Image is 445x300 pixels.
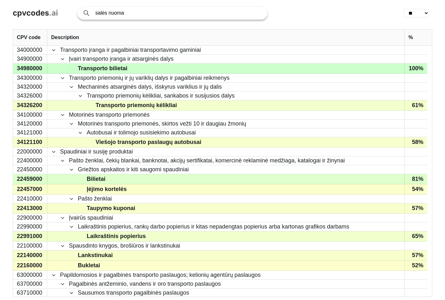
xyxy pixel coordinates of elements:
[87,204,135,213] span: Taupymo kuponai
[13,74,47,82] div: 34300000
[13,174,47,184] div: 22459000
[87,174,105,184] span: Bilietai
[69,74,230,82] span: Transporto priemonių ir jų variklių dalys ir pagalbiniai reikmenys
[13,242,47,250] div: 22100000
[78,289,189,297] span: Sausumos transporto pagalbinės paslaugos
[69,280,221,288] span: Pagalbinės antžeminio, vandens ir oro transporto paslaugos
[13,128,47,137] div: 34121000
[404,100,427,110] div: 61%
[13,214,47,222] div: 22900000
[87,232,146,241] span: Laikraštinis popierius
[404,203,427,213] div: 57%
[13,64,47,73] div: 34980000
[49,8,58,17] span: .ai
[69,157,345,165] span: Pašto ženklai, čekių blankai, banknotai, akcijų sertifikatai, komercinė reklaminė medžiaga, katal...
[13,119,47,128] div: 34120000
[13,222,47,231] div: 22990000
[13,231,47,241] div: 22991000
[13,100,47,110] div: 34326200
[96,138,201,147] span: Viešojo transporto paslaugų autobusai
[96,101,177,110] span: Transporto priemonių kėlikliai
[13,83,47,91] div: 34320000
[13,156,47,165] div: 22400000
[13,184,47,194] div: 22457000
[87,185,127,194] span: Įėjimo kortelės
[404,231,427,241] div: 65%
[13,165,47,174] div: 22450000
[13,280,47,288] div: 63700000
[13,9,58,18] a: cpvcodes.ai
[13,289,47,297] div: 63710000
[404,261,427,270] div: 52%
[13,111,47,119] div: 34100000
[13,261,47,270] div: 22160000
[13,46,47,54] div: 34000000
[78,64,127,73] span: Transporto bilietai
[404,174,427,184] div: 81%
[87,92,235,100] span: Transporto priemonių kėlikliai, sankabos ir susijusios dalys
[78,261,100,270] span: Bukletai
[404,184,427,194] div: 54%
[60,148,133,156] span: Spaudiniai ir susiję produktai
[69,55,173,63] span: Įvairi transporto įranga ir atsarginės dalys
[51,35,79,40] span: Description
[78,223,349,231] span: Laikraštinis popierius, rankų darbo popierius ir kitas nepadengtas popierius arba kartonas grafik...
[404,250,427,260] div: 57%
[13,55,47,63] div: 34900000
[78,120,246,128] span: Motorinės transporto priemonės, skirtos vežti 10 ir daugiau žmonių
[60,271,260,279] span: Papildomosios ir pagalbinės transporto paslaugos; kelionių agentūrų paslaugos
[87,129,196,137] span: Autobusai ir tolimojo susisiekimo autobusai
[60,46,201,54] span: Transporto įranga ir pagalbiniai transportavimo gaminiai
[408,35,413,40] span: %
[78,83,222,91] span: Mechaninės atsarginės dalys, išskyrus variklius ir jų dalis
[13,147,47,156] div: 22000000
[404,64,427,73] div: 100%
[404,137,427,147] div: 58%
[13,194,47,203] div: 22410000
[69,111,150,119] span: Motorinės transporto priemonės
[13,137,47,147] div: 34121100
[13,8,49,17] span: cpvcodes
[78,251,113,260] span: Lankstinukai
[13,250,47,260] div: 22140000
[13,271,47,279] div: 63000000
[69,214,113,222] span: Įvairūs spaudiniai
[13,203,47,213] div: 22413000
[69,242,180,250] span: Spausdinto knygos, brošiūros ir lankstinukai
[78,195,112,203] span: Pašto ženklai
[17,35,41,40] span: CPV code
[95,7,261,19] input: Search products or services...
[78,166,189,174] span: Griežtos apskaitos ir kiti saugomi spaudiniai
[13,92,47,100] div: 34326000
